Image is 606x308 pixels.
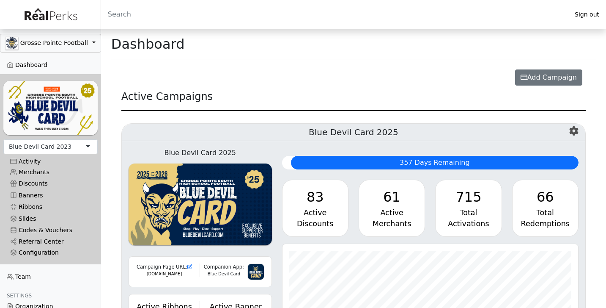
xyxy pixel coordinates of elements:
[129,164,272,246] img: WvZzOez5OCqmO91hHZfJL7W2tJ07LbGMjwPPNJwI.png
[129,148,272,158] div: Blue Devil Card 2025
[512,180,579,237] a: 66 Total Redemptions
[435,180,502,237] a: 715 Total Activations
[289,218,341,229] div: Discounts
[20,5,81,24] img: real_perks_logo-01.svg
[101,4,568,25] input: Search
[7,293,32,299] span: Settings
[366,207,418,218] div: Active
[121,89,586,111] div: Active Campaigns
[3,213,98,224] a: Slides
[147,272,182,276] a: [DOMAIN_NAME]
[122,124,585,141] h5: Blue Devil Card 2025
[200,264,247,271] div: Companion App:
[282,180,348,237] a: 83 Active Discounts
[519,218,571,229] div: Redemptions
[442,218,494,229] div: Activations
[568,9,606,20] a: Sign out
[366,218,418,229] div: Merchants
[3,201,98,213] a: Ribbons
[515,69,582,86] button: Add Campaign
[134,264,195,271] div: Campaign Page URL:
[289,187,341,207] div: 83
[3,178,98,189] a: Discounts
[10,158,91,165] div: Activity
[359,180,425,237] a: 61 Active Merchants
[10,249,91,256] div: Configuration
[9,142,71,151] div: Blue Devil Card 2023
[291,156,579,169] div: 357 Days Remaining
[442,207,494,218] div: Total
[200,271,247,277] div: Blue Devil Card
[366,187,418,207] div: 61
[519,207,571,218] div: Total
[3,190,98,201] a: Banners
[5,37,18,50] img: GAa1zriJJmkmu1qRtUwg8x1nQwzlKm3DoqW9UgYl.jpg
[3,236,98,247] a: Referral Center
[519,187,571,207] div: 66
[3,225,98,236] a: Codes & Vouchers
[3,166,98,178] a: Merchants
[3,81,98,135] img: YNIl3DAlDelxGQFo2L2ARBV2s5QDnXUOFwQF9zvk.png
[247,264,264,280] img: 3g6IGvkLNUf97zVHvl5PqY3f2myTnJRpqDk2mpnC.png
[111,36,185,52] h1: Dashboard
[442,187,494,207] div: 715
[289,207,341,218] div: Active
